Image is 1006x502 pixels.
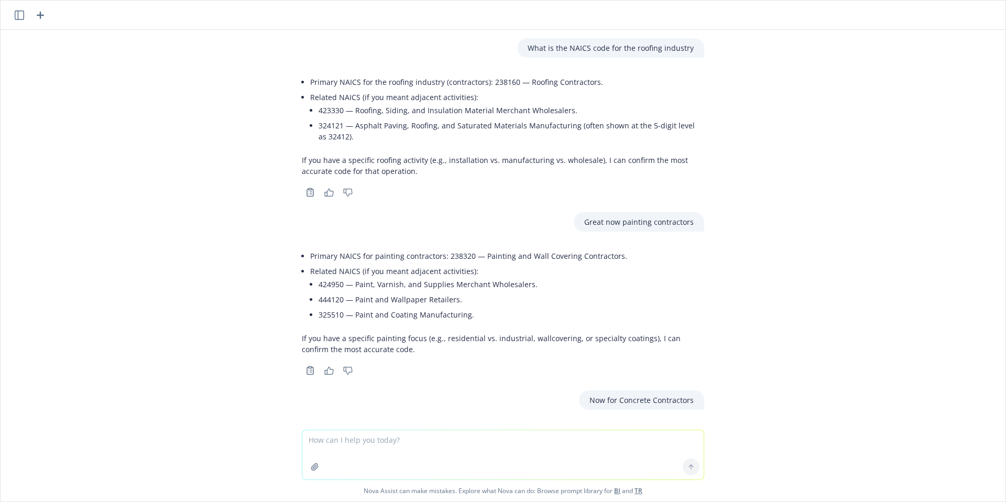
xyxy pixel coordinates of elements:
[310,90,704,146] li: Related NAICS (if you meant adjacent activities):
[5,480,1001,501] span: Nova Assist can make mistakes. Explore what Nova can do: Browse prompt library for and
[319,103,704,118] li: 423330 — Roofing, Siding, and Insulation Material Merchant Wholesalers.
[589,395,694,406] p: Now for Concrete Contractors
[302,155,704,177] p: If you have a specific roofing activity (e.g., installation vs. manufacturing vs. wholesale), I c...
[319,118,704,144] li: 324121 — Asphalt Paving, Roofing, and Saturated Materials Manufacturing (often shown at the 5‑dig...
[310,427,704,442] li: Primary NAICS for concrete contractors: 238110 — Poured Concrete Foundation and Structure Contrac...
[305,188,315,197] svg: Copy to clipboard
[340,363,356,378] button: Thumbs down
[614,486,620,495] a: BI
[302,333,704,355] p: If you have a specific painting focus (e.g., residential vs. industrial, wallcovering, or special...
[584,216,694,227] p: Great now painting contractors
[528,42,694,53] p: What is the NAICS code for the roofing industry
[310,264,704,324] li: Related NAICS (if you meant adjacent activities):
[310,74,704,90] li: Primary NAICS for the roofing industry (contractors): 238160 — Roofing Contractors.
[310,248,704,264] li: Primary NAICS for painting contractors: 238320 — Painting and Wall Covering Contractors.
[319,277,704,292] li: 424950 — Paint, Varnish, and Supplies Merchant Wholesalers.
[635,486,642,495] a: TR
[319,307,704,322] li: 325510 — Paint and Coating Manufacturing.
[319,292,704,307] li: 444120 — Paint and Wallpaper Retailers.
[340,185,356,200] button: Thumbs down
[305,366,315,375] svg: Copy to clipboard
